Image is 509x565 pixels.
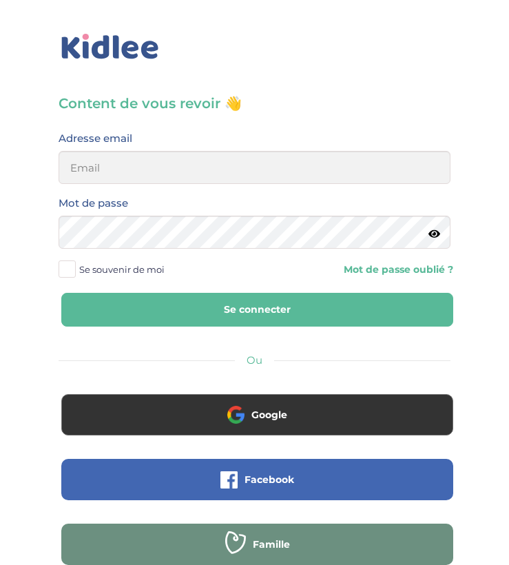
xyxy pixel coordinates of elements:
[61,459,453,500] button: Facebook
[247,353,262,367] span: Ou
[59,130,132,147] label: Adresse email
[59,194,128,212] label: Mot de passe
[338,263,453,276] a: Mot de passe oublié ?
[59,416,456,429] a: Google
[253,537,290,551] span: Famille
[59,546,456,559] a: Famille
[227,406,245,423] img: google.png
[59,151,450,184] input: Email
[59,481,456,494] a: Facebook
[220,471,238,489] img: facebook.png
[61,394,453,435] button: Google
[59,94,450,113] h3: Content de vous revoir 👋
[251,408,287,422] span: Google
[61,524,453,565] button: Famille
[245,473,294,486] span: Facebook
[79,260,165,278] span: Se souvenir de moi
[61,293,453,327] button: Se connecter
[59,31,162,63] img: logo_kidlee_bleu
